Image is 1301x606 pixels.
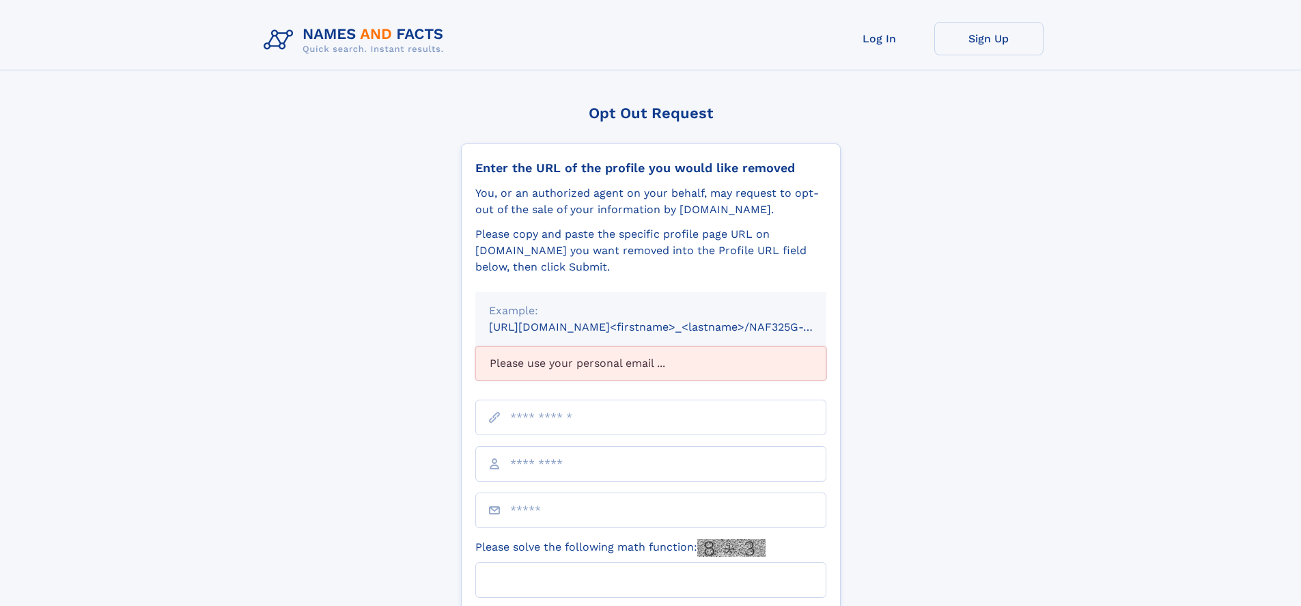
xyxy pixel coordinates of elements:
div: Opt Out Request [461,105,841,122]
div: Example: [489,303,813,319]
div: Please use your personal email ... [475,346,826,381]
a: Sign Up [934,22,1044,55]
a: Log In [825,22,934,55]
small: [URL][DOMAIN_NAME]<firstname>_<lastname>/NAF325G-xxxxxxxx [489,320,852,333]
div: Please copy and paste the specific profile page URL on [DOMAIN_NAME] you want removed into the Pr... [475,226,826,275]
img: Logo Names and Facts [258,22,455,59]
div: Enter the URL of the profile you would like removed [475,161,826,176]
div: You, or an authorized agent on your behalf, may request to opt-out of the sale of your informatio... [475,185,826,218]
label: Please solve the following math function: [475,539,766,557]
